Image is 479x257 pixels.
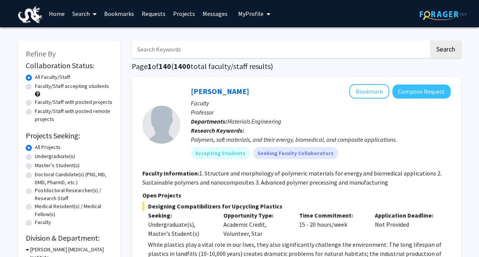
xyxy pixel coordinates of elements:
[142,169,442,186] fg-read-more: 1. Structure and morphology of polymeric materials for energy and biomedical applications 2. Sust...
[191,147,250,159] mat-chip: Accepting Students
[132,62,461,71] h1: Page of ( total faculty/staff results)
[293,211,369,238] div: 15 - 20 hours/week
[191,108,451,117] p: Professor
[26,131,113,140] h2: Projects Seeking:
[142,169,199,177] b: Faculty Information:
[35,161,80,169] label: Master's Student(s)
[227,118,281,125] span: Materials Engineering
[35,143,61,151] label: All Projects
[35,186,113,202] label: Postdoctoral Researcher(s) / Research Staff
[159,61,171,71] span: 140
[26,233,113,243] h2: Division & Department:
[191,99,451,108] p: Faculty
[191,135,451,144] div: Polymers, soft materials, and their energy, biomedical, and composite applications.
[138,0,169,27] a: Requests
[174,61,190,71] span: 1400
[238,10,264,17] span: My Profile
[223,211,288,220] p: Opportunity Type:
[26,61,113,70] h2: Collaboration Status:
[35,73,70,81] label: All Faculty/Staff
[169,0,199,27] a: Projects
[35,202,113,218] label: Medical Resident(s) / Medical Fellow(s)
[369,211,445,238] div: Not Provided
[26,49,56,58] span: Refine By
[148,61,152,71] span: 1
[148,211,212,220] p: Seeking:
[18,6,42,23] img: Drexel University Logo
[142,202,451,211] span: Designing Compatibilizers for Upcycling Plastics
[100,0,138,27] a: Bookmarks
[191,86,249,96] a: [PERSON_NAME]
[392,85,451,99] button: Compose Request to Christopher Li
[35,171,113,186] label: Doctoral Candidate(s) (PhD, MD, DMD, PharmD, etc.)
[299,211,364,220] p: Time Commitment:
[191,127,244,134] b: Research Keywords:
[430,41,461,58] button: Search
[69,0,100,27] a: Search
[45,0,69,27] a: Home
[218,211,293,238] div: Academic Credit, Volunteer, Star
[35,152,75,160] label: Undergraduate(s)
[349,84,389,99] button: Add Christopher Li to Bookmarks
[199,0,231,27] a: Messages
[148,220,212,238] div: Undergraduate(s), Master's Student(s)
[35,107,113,123] label: Faculty/Staff with posted remote projects
[35,98,112,106] label: Faculty/Staff with posted projects
[35,82,109,90] label: Faculty/Staff accepting students
[375,211,439,220] p: Application Deadline:
[420,8,467,20] img: ForagerOne Logo
[35,218,51,226] label: Faculty
[253,147,338,159] mat-chip: Seeking Faculty Collaborators
[142,191,451,200] p: Open Projects
[132,41,429,58] input: Search Keywords
[191,118,227,125] b: Departments:
[6,223,32,251] iframe: Chat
